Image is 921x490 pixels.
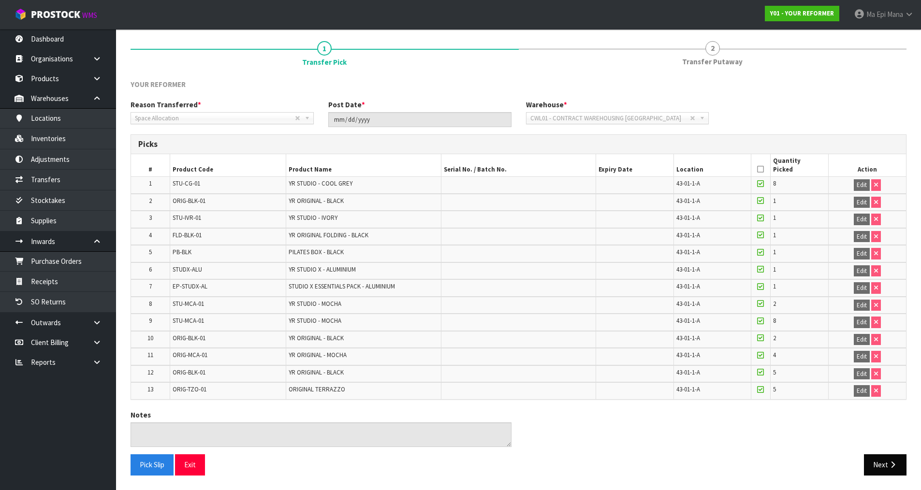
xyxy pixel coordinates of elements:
[289,214,337,222] span: YR STUDIO - IVORY
[31,8,80,21] span: ProStock
[676,300,700,308] span: 43-01-1-A
[526,100,567,110] label: Warehouse
[676,197,700,205] span: 43-01-1-A
[770,154,828,177] th: Quantity Picked
[286,154,441,177] th: Product Name
[149,248,152,256] span: 5
[864,454,906,475] button: Next
[289,282,395,290] span: STUDIO X ESSENTIALS PACK - ALUMINIUM
[854,248,870,259] button: Edit
[147,351,153,359] span: 11
[773,317,776,325] span: 8
[854,334,870,346] button: Edit
[289,385,345,393] span: ORIGINAL TERRAZZO
[854,179,870,191] button: Edit
[773,351,776,359] span: 4
[149,300,152,308] span: 8
[173,317,204,325] span: STU-MCA-01
[131,100,201,110] label: Reason Transferred
[854,214,870,225] button: Edit
[149,317,152,325] span: 9
[676,334,700,342] span: 43-01-1-A
[173,368,205,376] span: ORIG-BLK-01
[854,282,870,294] button: Edit
[131,154,170,177] th: #
[676,179,700,187] span: 43-01-1-A
[131,410,151,420] label: Notes
[173,300,204,308] span: STU-MCA-01
[149,265,152,274] span: 6
[866,10,886,19] span: Ma Epi
[173,231,202,239] span: FLD-BLK-01
[854,368,870,380] button: Edit
[173,282,207,290] span: EP-STUDX-AL
[15,8,27,20] img: cube-alt.png
[887,10,903,19] span: Mana
[773,265,776,274] span: 1
[289,197,344,205] span: YR ORIGINAL - BLACK
[328,112,512,127] input: Post Date
[147,368,153,376] span: 12
[173,385,206,393] span: ORIG-TZO-01
[676,231,700,239] span: 43-01-1-A
[289,265,356,274] span: YR STUDIO X - ALUMINIUM
[289,179,352,187] span: YR STUDIO - COOL GREY
[82,11,97,20] small: WMS
[673,154,751,177] th: Location
[705,41,720,56] span: 2
[173,197,205,205] span: ORIG-BLK-01
[149,231,152,239] span: 4
[441,154,596,177] th: Serial No. / Batch No.
[854,197,870,208] button: Edit
[773,334,776,342] span: 2
[676,317,700,325] span: 43-01-1-A
[773,385,776,393] span: 5
[773,197,776,205] span: 1
[173,179,200,187] span: STU-CG-01
[289,248,344,256] span: PILATES BOX - BLACK
[854,385,870,397] button: Edit
[676,214,700,222] span: 43-01-1-A
[289,300,341,308] span: YR STUDIO - MOCHA
[149,214,152,222] span: 3
[773,300,776,308] span: 2
[773,179,776,187] span: 8
[135,113,295,124] span: Space Allocation
[173,334,205,342] span: ORIG-BLK-01
[854,231,870,243] button: Edit
[773,248,776,256] span: 1
[676,385,700,393] span: 43-01-1-A
[289,231,368,239] span: YR ORIGINAL FOLDING - BLACK
[289,351,347,359] span: YR ORIGINAL - MOCHA
[765,6,839,21] a: Y01 - YOUR REFORMER
[854,317,870,328] button: Edit
[149,179,152,187] span: 1
[676,351,700,359] span: 43-01-1-A
[173,248,191,256] span: PB-BLK
[829,154,906,177] th: Action
[854,265,870,277] button: Edit
[131,80,186,89] span: YOUR REFORMER
[131,454,174,475] button: Pick Slip
[773,231,776,239] span: 1
[289,334,344,342] span: YR ORIGINAL - BLACK
[149,197,152,205] span: 2
[147,385,153,393] span: 13
[770,9,834,17] strong: Y01 - YOUR REFORMER
[773,368,776,376] span: 5
[676,282,700,290] span: 43-01-1-A
[596,154,673,177] th: Expiry Date
[170,154,286,177] th: Product Code
[676,248,700,256] span: 43-01-1-A
[289,317,341,325] span: YR STUDIO - MOCHA
[302,57,347,67] span: Transfer Pick
[530,113,690,124] span: CWL01 - CONTRACT WAREHOUSING [GEOGRAPHIC_DATA]
[173,265,202,274] span: STUDX-ALU
[289,368,344,376] span: YR ORIGINAL - BLACK
[328,100,365,110] label: Post Date
[149,282,152,290] span: 7
[682,57,743,67] span: Transfer Putaway
[147,334,153,342] span: 10
[175,454,205,475] button: Exit
[676,265,700,274] span: 43-01-1-A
